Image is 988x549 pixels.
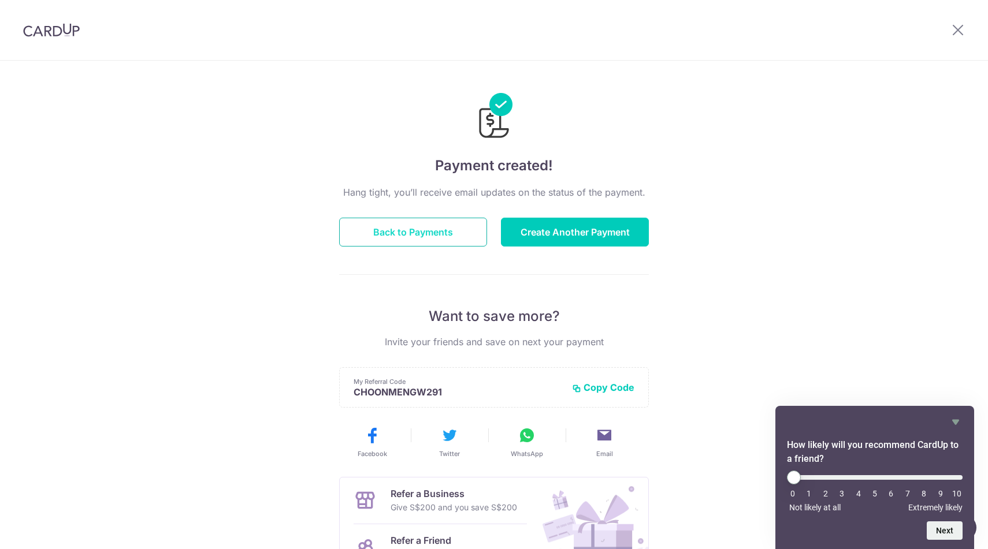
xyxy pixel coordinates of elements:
[354,377,563,386] p: My Referral Code
[391,487,517,501] p: Refer a Business
[339,218,487,247] button: Back to Payments
[787,470,963,512] div: How likely will you recommend CardUp to a friend? Select an option from 0 to 10, with 0 being Not...
[23,23,80,37] img: CardUp
[511,449,543,458] span: WhatsApp
[951,489,963,498] li: 10
[787,438,963,466] h2: How likely will you recommend CardUp to a friend? Select an option from 0 to 10, with 0 being Not...
[27,8,50,18] span: Help
[476,93,512,141] img: Payments
[415,426,484,458] button: Twitter
[949,415,963,429] button: Hide survey
[339,185,649,199] p: Hang tight, you’ll receive email updates on the status of the payment.
[493,426,561,458] button: WhatsApp
[391,533,507,547] p: Refer a Friend
[339,155,649,176] h4: Payment created!
[596,449,613,458] span: Email
[501,218,649,247] button: Create Another Payment
[391,501,517,514] p: Give S$200 and you save S$200
[836,489,848,498] li: 3
[572,382,634,393] button: Copy Code
[570,426,638,458] button: Email
[927,521,963,540] button: Next question
[789,503,841,512] span: Not likely at all
[354,386,563,398] p: CHOONMENGW291
[885,489,897,498] li: 6
[787,489,798,498] li: 0
[902,489,913,498] li: 7
[339,307,649,326] p: Want to save more?
[935,489,946,498] li: 9
[339,335,649,349] p: Invite your friends and save on next your payment
[358,449,387,458] span: Facebook
[803,489,815,498] li: 1
[918,489,930,498] li: 8
[908,503,963,512] span: Extremely likely
[787,415,963,540] div: How likely will you recommend CardUp to a friend? Select an option from 0 to 10, with 0 being Not...
[869,489,881,498] li: 5
[853,489,864,498] li: 4
[820,489,831,498] li: 2
[338,426,406,458] button: Facebook
[439,449,460,458] span: Twitter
